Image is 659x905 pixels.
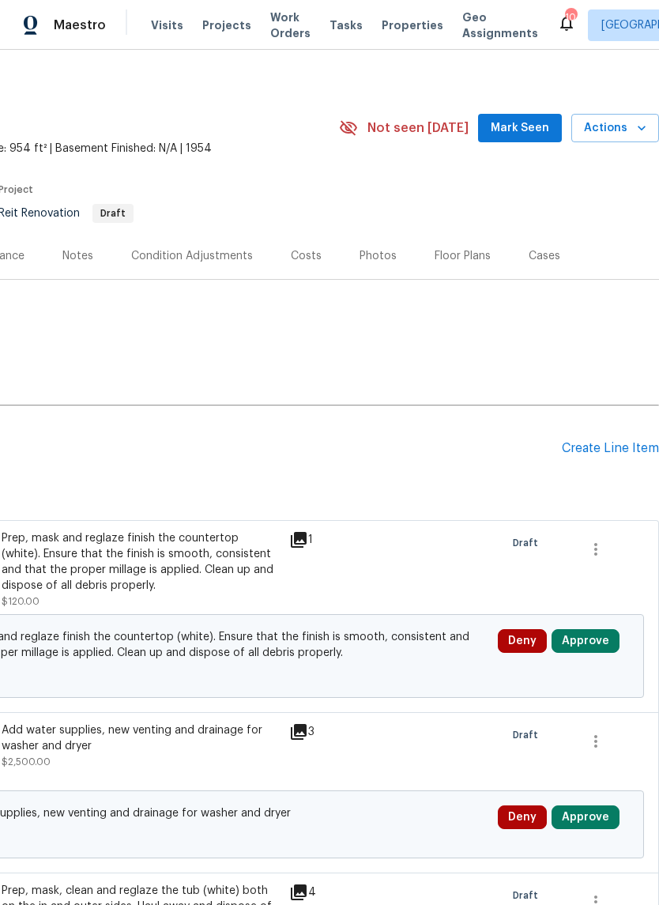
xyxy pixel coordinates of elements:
[131,248,253,264] div: Condition Adjustments
[2,722,280,754] div: Add water supplies, new venting and drainage for washer and dryer
[62,248,93,264] div: Notes
[498,629,547,653] button: Deny
[54,17,106,33] span: Maestro
[529,248,560,264] div: Cases
[552,805,619,829] button: Approve
[584,119,646,138] span: Actions
[94,209,132,218] span: Draft
[202,17,251,33] span: Projects
[513,888,544,903] span: Draft
[291,248,322,264] div: Costs
[571,114,659,143] button: Actions
[552,629,619,653] button: Approve
[565,9,576,25] div: 10
[498,805,547,829] button: Deny
[2,757,51,767] span: $2,500.00
[513,535,544,551] span: Draft
[329,20,363,31] span: Tasks
[382,17,443,33] span: Properties
[562,441,659,456] div: Create Line Item
[435,248,491,264] div: Floor Plans
[491,119,549,138] span: Mark Seen
[2,597,40,606] span: $120.00
[2,530,280,594] div: Prep, mask and reglaze finish the countertop (white). Ensure that the finish is smooth, consisten...
[289,722,352,741] div: 3
[478,114,562,143] button: Mark Seen
[360,248,397,264] div: Photos
[367,120,469,136] span: Not seen [DATE]
[270,9,311,41] span: Work Orders
[151,17,183,33] span: Visits
[289,883,352,902] div: 4
[289,530,352,549] div: 1
[513,727,544,743] span: Draft
[462,9,538,41] span: Geo Assignments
